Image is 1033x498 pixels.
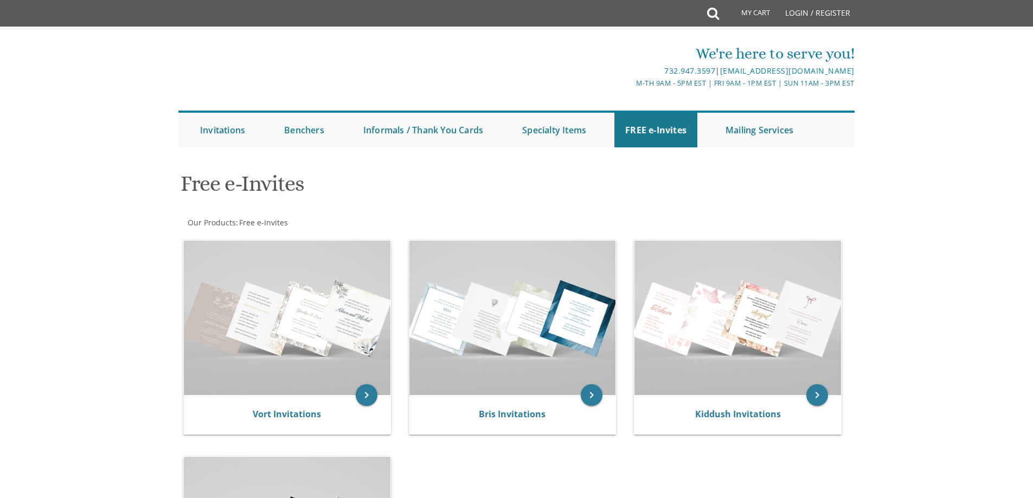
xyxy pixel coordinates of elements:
[253,408,321,420] a: Vort Invitations
[695,408,781,420] a: Kiddush Invitations
[181,172,623,204] h1: Free e-Invites
[715,113,804,147] a: Mailing Services
[664,66,715,76] a: 732.947.3597
[405,64,855,77] div: |
[187,217,236,228] a: Our Products
[356,384,377,406] a: keyboard_arrow_right
[720,66,855,76] a: [EMAIL_ADDRESS][DOMAIN_NAME]
[806,384,828,406] a: keyboard_arrow_right
[511,113,597,147] a: Specialty Items
[239,217,288,228] span: Free e-Invites
[273,113,335,147] a: Benchers
[614,113,697,147] a: FREE e-Invites
[178,217,517,228] div: :
[479,408,546,420] a: Bris Invitations
[189,113,256,147] a: Invitations
[352,113,494,147] a: Informals / Thank You Cards
[718,1,778,28] a: My Cart
[409,241,616,395] img: Bris Invitations
[238,217,288,228] a: Free e-Invites
[581,384,602,406] a: keyboard_arrow_right
[405,77,855,89] div: M-Th 9am - 5pm EST | Fri 9am - 1pm EST | Sun 11am - 3pm EST
[405,43,855,64] div: We're here to serve you!
[634,241,841,395] img: Kiddush Invitations
[184,241,390,395] img: Vort Invitations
